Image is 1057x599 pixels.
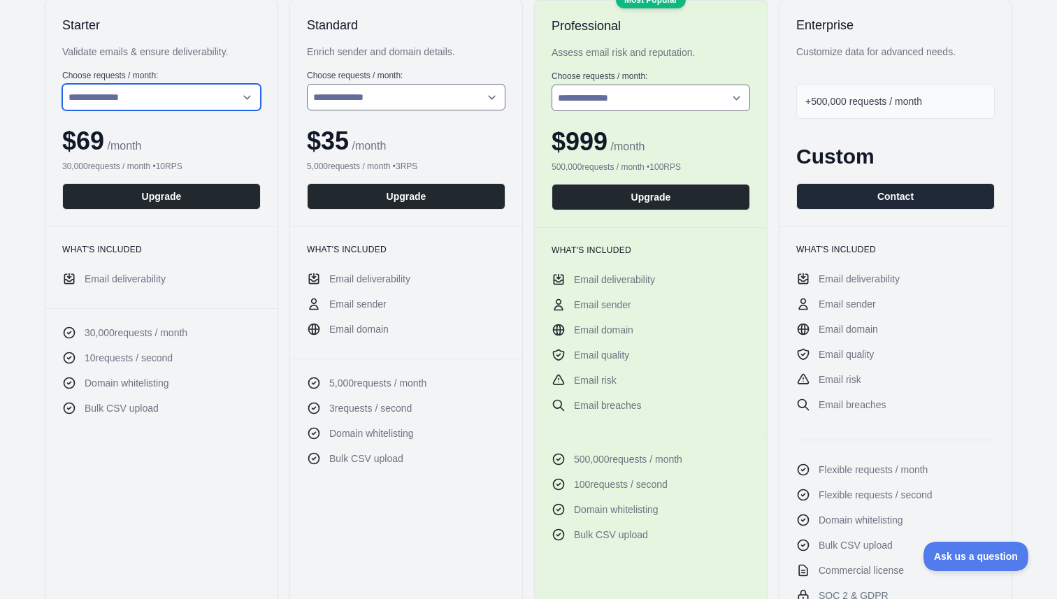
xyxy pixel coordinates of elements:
span: Email deliverability [574,273,655,287]
h3: What's included [796,244,995,255]
h3: What's included [307,244,505,255]
span: Email deliverability [819,272,900,286]
h3: What's included [552,245,750,256]
iframe: Toggle Customer Support [923,542,1029,571]
span: Email deliverability [329,272,410,286]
